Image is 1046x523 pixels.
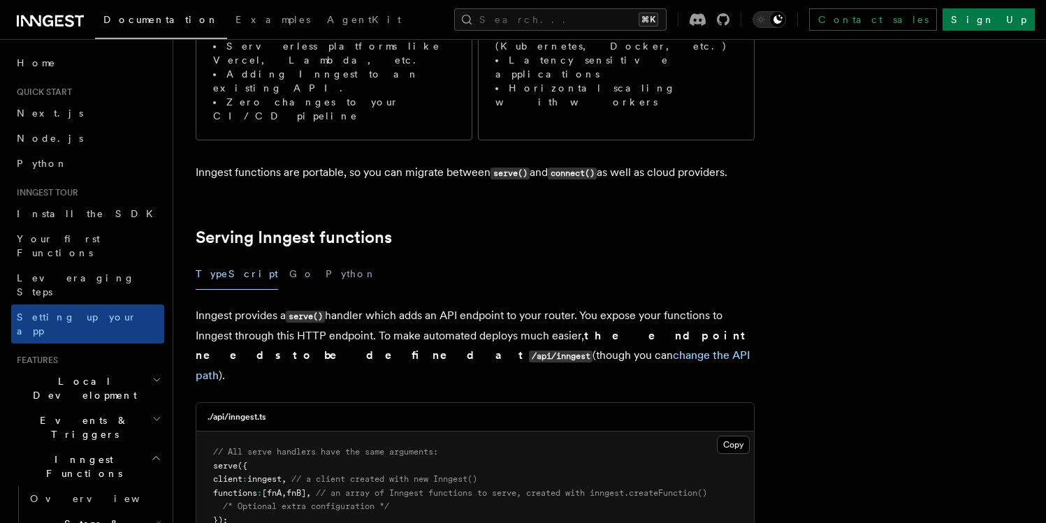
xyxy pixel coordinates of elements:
span: Inngest tour [11,187,78,198]
span: AgentKit [327,14,401,25]
button: Toggle dark mode [753,11,786,28]
span: // a client created with new Inngest() [291,474,477,484]
span: , [282,488,286,498]
a: Your first Functions [11,226,164,265]
code: serve() [286,311,325,323]
span: fnB] [286,488,306,498]
li: Adding Inngest to an existing API. [213,67,455,95]
span: // an array of Inngest functions to serve, created with inngest.createFunction() [316,488,707,498]
a: Leveraging Steps [11,265,164,304]
span: Documentation [103,14,219,25]
code: serve() [491,168,530,179]
a: Node.js [11,126,164,151]
span: , [282,474,286,484]
code: connect() [548,168,597,179]
span: /* Optional extra configuration */ [223,501,389,511]
span: Install the SDK [17,208,161,219]
span: // All serve handlers have the same arguments: [213,447,438,457]
span: Setting up your app [17,311,137,337]
button: Local Development [11,369,164,408]
code: /api/inngest [529,351,593,362]
button: TypeScript [196,258,278,290]
span: Next.js [17,108,83,119]
a: Home [11,50,164,75]
kbd: ⌘K [639,13,658,27]
a: Install the SDK [11,201,164,226]
a: Serving Inngest functions [196,228,392,247]
button: Search...⌘K [454,8,667,31]
span: Leveraging Steps [17,272,135,297]
h3: ./api/inngest.ts [208,411,266,422]
span: : [242,474,247,484]
span: functions [213,488,257,498]
button: Events & Triggers [11,408,164,447]
span: client [213,474,242,484]
span: Home [17,56,56,70]
span: Node.js [17,133,83,144]
span: : [257,488,262,498]
span: Events & Triggers [11,413,152,441]
a: Examples [227,4,319,38]
button: Inngest Functions [11,447,164,486]
a: Sign Up [943,8,1035,31]
span: , [306,488,311,498]
a: AgentKit [319,4,409,38]
li: Horizontal scaling with workers [495,81,737,109]
span: Python [17,158,68,169]
button: Python [326,258,377,290]
li: Latency sensitive applications [495,53,737,81]
a: Next.js [11,101,164,126]
p: Inngest provides a handler which adds an API endpoint to your router. You expose your functions t... [196,306,755,385]
p: Inngest functions are portable, so you can migrate between and as well as cloud providers. [196,163,755,183]
button: Copy [717,436,750,454]
span: Examples [235,14,310,25]
span: serve [213,461,238,471]
span: Your first Functions [17,233,100,258]
span: Inngest Functions [11,452,151,480]
span: Features [11,355,58,366]
a: Documentation [95,4,227,39]
span: Local Development [11,374,152,402]
li: Serverless platforms like Vercel, Lambda, etc. [213,39,455,67]
span: inngest [247,474,282,484]
span: Overview [30,493,174,504]
a: Setting up your app [11,304,164,344]
a: Overview [24,486,164,511]
a: Python [11,151,164,176]
button: Go [289,258,314,290]
span: [fnA [262,488,282,498]
span: ({ [238,461,247,471]
li: Zero changes to your CI/CD pipeline [213,95,455,123]
a: Contact sales [809,8,937,31]
span: Quick start [11,87,72,98]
